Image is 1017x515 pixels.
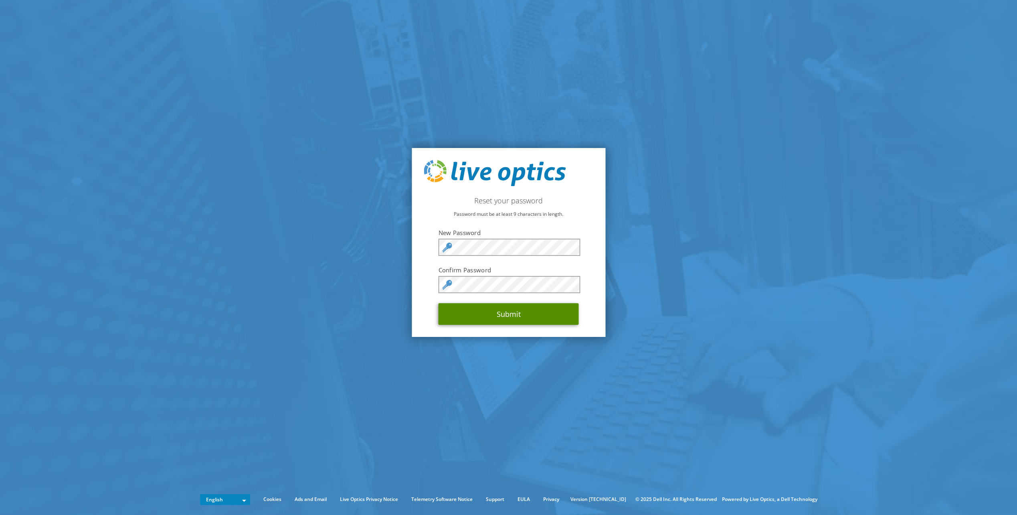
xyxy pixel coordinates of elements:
[334,495,404,504] a: Live Optics Privacy Notice
[424,196,593,205] h2: Reset your password
[512,495,536,504] a: EULA
[439,266,579,274] label: Confirm Password
[289,495,333,504] a: Ads and Email
[439,303,579,325] button: Submit
[439,229,579,237] label: New Password
[722,495,817,504] li: Powered by Live Optics, a Dell Technology
[537,495,565,504] a: Privacy
[566,495,630,504] li: Version [TECHNICAL_ID]
[424,160,566,187] img: live_optics_svg.svg
[405,495,479,504] a: Telemetry Software Notice
[424,210,593,219] p: Password must be at least 9 characters in length.
[257,495,287,504] a: Cookies
[480,495,510,504] a: Support
[631,495,721,504] li: © 2025 Dell Inc. All Rights Reserved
